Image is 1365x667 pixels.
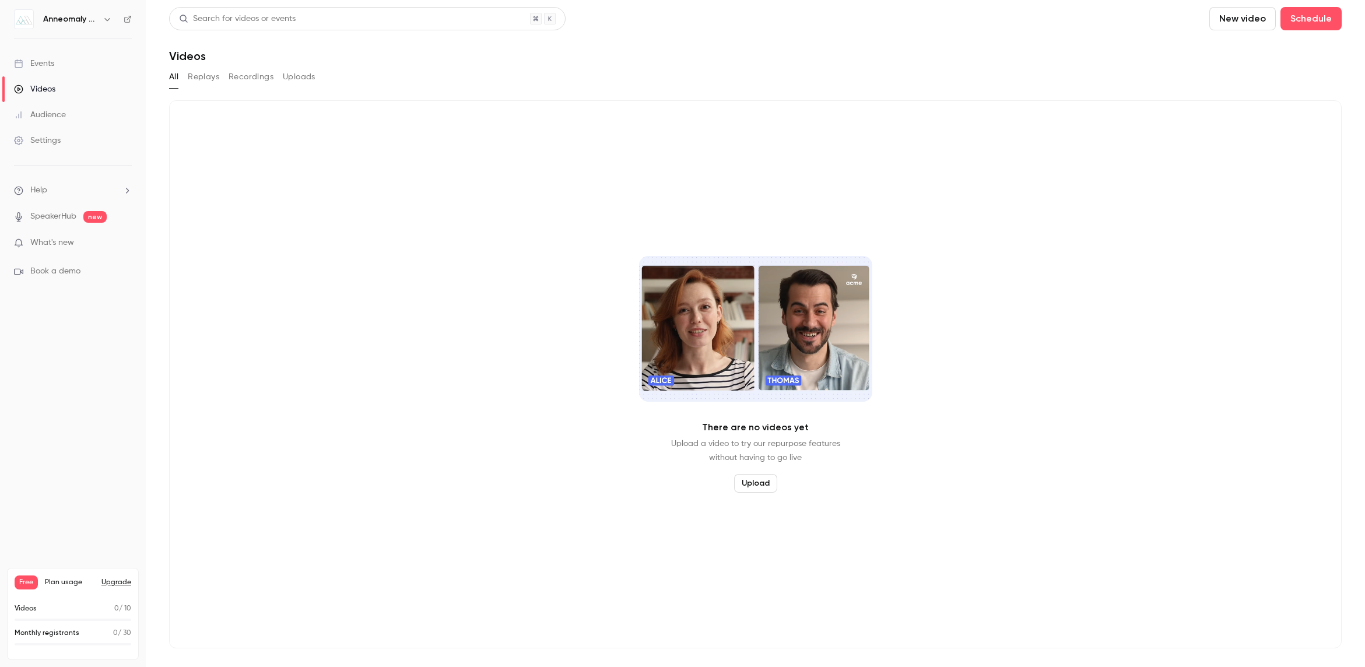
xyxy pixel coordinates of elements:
p: / 30 [113,628,131,638]
p: There are no videos yet [702,420,809,434]
button: New video [1209,7,1276,30]
h1: Videos [169,49,206,63]
div: Audience [14,109,66,121]
a: SpeakerHub [30,210,76,223]
div: Videos [14,83,55,95]
span: new [83,211,107,223]
button: Schedule [1280,7,1342,30]
span: Book a demo [30,265,80,278]
p: Videos [15,603,37,614]
button: Recordings [229,68,273,86]
span: 0 [113,630,118,637]
button: Upload [734,474,777,493]
h6: Anneomaly Digital [43,13,98,25]
span: 0 [114,605,119,612]
div: Search for videos or events [179,13,296,25]
button: Upgrade [101,578,131,587]
span: Help [30,184,47,196]
div: Settings [14,135,61,146]
button: Uploads [283,68,315,86]
iframe: Noticeable Trigger [118,238,132,248]
button: All [169,68,178,86]
img: Anneomaly Digital [15,10,33,29]
div: Events [14,58,54,69]
p: / 10 [114,603,131,614]
button: Replays [188,68,219,86]
span: Plan usage [45,578,94,587]
section: Videos [169,7,1342,660]
li: help-dropdown-opener [14,184,132,196]
p: Monthly registrants [15,628,79,638]
p: Upload a video to try our repurpose features without having to go live [671,437,840,465]
span: What's new [30,237,74,249]
span: Free [15,575,38,589]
